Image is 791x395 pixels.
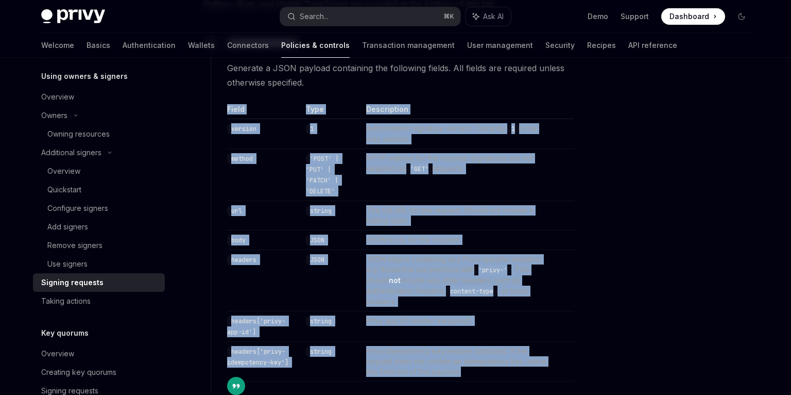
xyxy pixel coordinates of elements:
a: Use signers [33,255,165,273]
div: Overview [47,165,80,177]
code: version [227,124,261,134]
code: body [227,235,250,245]
code: string [306,206,336,216]
a: Security [545,33,575,58]
div: Remove signers [47,239,102,252]
span: Ask AI [483,11,504,22]
a: Overview [33,88,165,106]
a: Add signers [33,218,165,236]
td: JSON object containing any Privy-specific headers, e.g. those that are prefixed with . This shoul... [362,250,554,311]
h5: Key quorums [41,327,89,339]
button: Toggle dark mode [733,8,750,25]
h5: Using owners & signers [41,70,128,83]
div: Signing requests [41,276,104,289]
div: Overview [41,91,74,103]
td: Privy app ID header (required). [362,311,554,342]
code: 'privy-' [474,265,511,275]
span: ⌘ K [443,12,454,21]
code: 'GET' [406,164,433,174]
div: Taking actions [41,295,91,307]
a: Connectors [227,33,269,58]
code: headers [227,255,261,265]
div: Configure signers [47,202,108,215]
a: Signing requests [33,273,165,292]
code: headers['privy-app-id'] [227,316,285,337]
a: Basics [87,33,110,58]
div: Search... [300,10,329,23]
span: Generate a JSON payload containing the following fields. All fields are required unless otherwise... [227,61,574,90]
code: string [306,316,336,326]
div: Use signers [47,258,88,270]
th: Description [362,104,554,119]
div: Owners [41,109,67,122]
td: Authorization signature version. Currently, is the only version. [362,119,554,149]
span: Dashboard [669,11,709,22]
a: Recipes [587,33,616,58]
a: Wallets [188,33,215,58]
th: Type [302,104,362,119]
a: Transaction management [362,33,455,58]
code: method [227,154,257,164]
a: Taking actions [33,292,165,310]
div: Owning resources [47,128,110,140]
a: Support [621,11,649,22]
a: Demo [588,11,608,22]
a: Overview [33,344,165,363]
div: Creating key quorums [41,366,116,378]
td: HTTP method for the request. Signatures are not required on requests. [362,149,554,201]
div: Quickstart [47,184,81,196]
code: 1 [507,124,519,134]
button: Search...⌘K [280,7,460,26]
a: Creating key quorums [33,363,165,382]
strong: not [389,276,401,285]
code: 1 [306,124,318,134]
code: JSON [306,235,329,245]
a: Welcome [41,33,74,58]
a: User management [467,33,533,58]
a: Policies & controls [281,33,350,58]
code: content-type [446,286,497,297]
a: Overview [33,162,165,180]
button: Ask AI [466,7,511,26]
td: JSON body for the request. [362,231,554,250]
code: url [227,206,246,216]
code: JSON [306,255,329,265]
th: Field [227,104,302,119]
a: Authentication [123,33,176,58]
a: Owning resources [33,125,165,143]
img: dark logo [41,9,105,24]
a: Quickstart [33,180,165,199]
div: Add signers [47,221,88,233]
a: Remove signers [33,236,165,255]
code: string [306,347,336,357]
td: Privy idempotency key header (optional). If the request does not contain an idempotency key, leav... [362,342,554,382]
div: Overview [41,348,74,360]
code: 'POST' | 'PUT' | 'PATCH' | 'DELETE' [306,154,339,196]
a: Dashboard [661,8,725,25]
a: Configure signers [33,199,165,218]
code: headers['privy-idempotency-key'] [227,347,293,368]
a: API reference [628,33,677,58]
div: Additional signers [41,146,101,159]
td: The full URL for the request. Should not include a trailing slash. [362,201,554,231]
